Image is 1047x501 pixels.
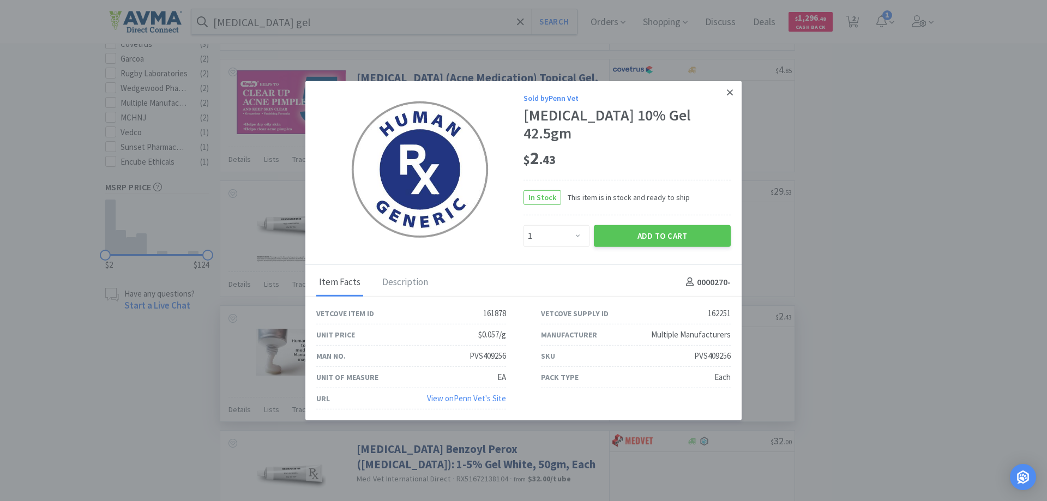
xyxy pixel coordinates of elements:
[714,371,731,384] div: Each
[316,307,374,319] div: Vetcove Item ID
[380,269,431,296] div: Description
[316,328,355,340] div: Unit Price
[524,190,561,204] span: In Stock
[316,349,346,361] div: Man No.
[708,307,731,320] div: 162251
[594,225,731,246] button: Add to Cart
[541,307,609,319] div: Vetcove Supply ID
[316,392,330,404] div: URL
[316,371,378,383] div: Unit of Measure
[478,328,506,341] div: $0.057/g
[694,349,731,363] div: PVS409256
[523,92,731,104] div: Sold by Penn Vet
[483,307,506,320] div: 161878
[470,349,506,363] div: PVS409256
[523,147,556,169] span: 2
[427,393,506,403] a: View onPenn Vet's Site
[539,152,556,167] span: . 43
[541,349,555,361] div: SKU
[316,269,363,296] div: Item Facts
[651,328,731,341] div: Multiple Manufacturers
[523,106,731,143] div: [MEDICAL_DATA] 10% Gel 42.5gm
[523,152,530,167] span: $
[497,371,506,384] div: EA
[541,371,579,383] div: Pack Type
[541,328,597,340] div: Manufacturer
[561,191,690,203] span: This item is in stock and ready to ship
[1010,464,1036,490] div: Open Intercom Messenger
[682,275,731,289] h4: 0000270 -
[349,98,491,240] img: bd39078f3ccd4cd993c973efffcae04e_162251.png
